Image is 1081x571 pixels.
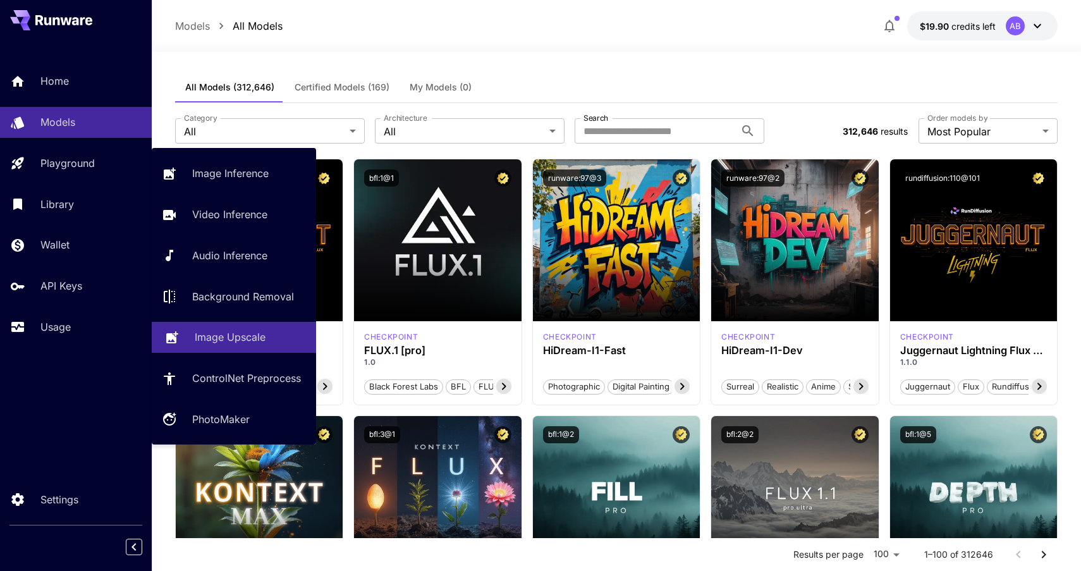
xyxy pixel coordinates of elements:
p: Audio Inference [192,248,267,263]
button: bfl:3@1 [364,426,400,443]
div: FLUX.1 D [900,331,954,343]
span: Most Popular [927,124,1037,139]
div: AB [1006,16,1025,35]
label: Search [583,113,608,123]
div: 100 [869,545,904,563]
span: Realistic [762,381,803,393]
span: All [184,124,345,139]
button: Certified Model – Vetted for best performance and includes a commercial license. [1030,169,1047,187]
button: bfl:2@2 [721,426,759,443]
button: Certified Model – Vetted for best performance and includes a commercial license. [673,426,690,443]
p: checkpoint [364,331,418,343]
span: Anime [807,381,840,393]
p: 1.0 [364,357,511,368]
p: PhotoMaker [192,412,250,427]
p: Library [40,197,74,212]
button: $19.9018 [907,11,1058,40]
label: Category [184,113,217,123]
button: runware:97@3 [543,169,606,187]
a: Video Inference [152,199,316,230]
p: All Models [233,18,283,34]
div: Collapse sidebar [135,536,152,558]
p: ControlNet Preprocess [192,371,301,386]
span: Surreal [722,381,759,393]
span: FLUX.1 [pro] [474,381,532,393]
span: Certified Models (169) [295,82,389,93]
span: Black Forest Labs [365,381,443,393]
p: checkpoint [900,331,954,343]
p: Background Removal [192,289,294,304]
span: All [384,124,544,139]
span: Photographic [544,381,604,393]
button: Certified Model – Vetted for best performance and includes a commercial license. [315,426,333,443]
span: juggernaut [901,381,955,393]
span: credits left [951,21,996,32]
p: Models [40,114,75,130]
div: HiDream Fast [543,331,597,343]
p: checkpoint [543,331,597,343]
p: 1–100 of 312646 [924,548,993,561]
a: ControlNet Preprocess [152,363,316,394]
button: Certified Model – Vetted for best performance and includes a commercial license. [494,426,511,443]
button: rundiffusion:110@101 [900,169,985,187]
a: Image Inference [152,158,316,189]
p: Image Inference [192,166,269,181]
button: Collapse sidebar [126,539,142,555]
p: API Keys [40,278,82,293]
span: Digital Painting [608,381,674,393]
h3: HiDream-I1-Dev [721,345,869,357]
div: fluxpro [364,331,418,343]
p: checkpoint [721,331,775,343]
span: BFL [446,381,470,393]
button: bfl:1@5 [900,426,936,443]
button: Certified Model – Vetted for best performance and includes a commercial license. [1030,426,1047,443]
button: Certified Model – Vetted for best performance and includes a commercial license. [673,169,690,187]
button: Certified Model – Vetted for best performance and includes a commercial license. [852,426,869,443]
p: Settings [40,492,78,507]
span: All Models (312,646) [185,82,274,93]
span: flux [958,381,984,393]
span: 312,646 [843,126,878,137]
button: bfl:1@1 [364,169,399,187]
p: Wallet [40,237,70,252]
a: Background Removal [152,281,316,312]
button: runware:97@2 [721,169,785,187]
p: Playground [40,156,95,171]
div: HiDream Dev [721,331,775,343]
h3: FLUX.1 [pro] [364,345,511,357]
span: Stylized [844,381,883,393]
span: My Models (0) [410,82,472,93]
span: rundiffusion [987,381,1046,393]
button: bfl:1@2 [543,426,579,443]
p: Models [175,18,210,34]
p: 1.1.0 [900,357,1047,368]
p: Usage [40,319,71,335]
div: $19.9018 [920,20,996,33]
p: Home [40,73,69,89]
label: Order models by [927,113,987,123]
h3: HiDream-I1-Fast [543,345,690,357]
label: Architecture [384,113,427,123]
h3: Juggernaut Lightning Flux by RunDiffusion [900,345,1047,357]
nav: breadcrumb [175,18,283,34]
p: Image Upscale [195,329,266,345]
a: Audio Inference [152,240,316,271]
p: Results per page [793,548,864,561]
button: Go to next page [1031,542,1056,567]
a: PhotoMaker [152,404,316,435]
p: Video Inference [192,207,267,222]
button: Certified Model – Vetted for best performance and includes a commercial license. [494,169,511,187]
button: Certified Model – Vetted for best performance and includes a commercial license. [315,169,333,187]
button: Certified Model – Vetted for best performance and includes a commercial license. [852,169,869,187]
a: Image Upscale [152,322,316,353]
span: results [881,126,908,137]
span: $19.90 [920,21,951,32]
